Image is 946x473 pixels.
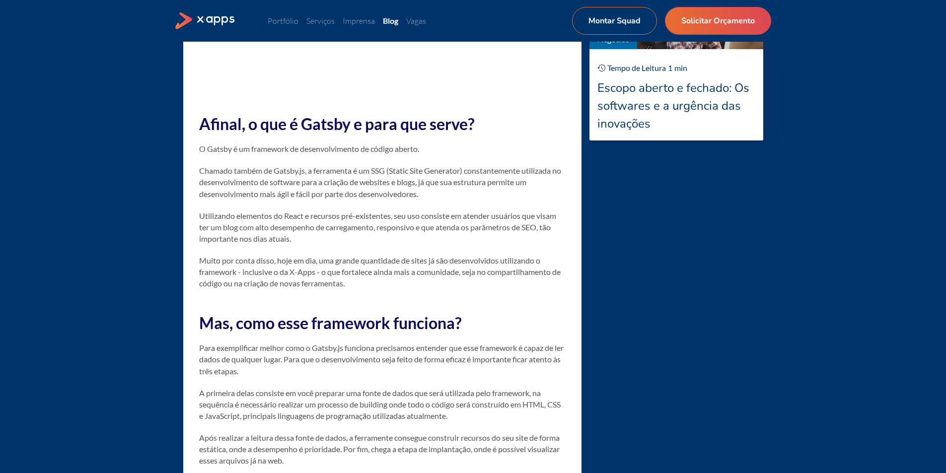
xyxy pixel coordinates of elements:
[199,432,566,467] p: Após realizar a leitura dessa fonte de dados, a ferramente consegue construir recursos do seu sit...
[665,7,771,35] a: Solicitar Orçamento
[383,16,398,25] a: Blog
[199,255,566,289] p: Muito por conta disso, hoje em dia, uma grande quantidade de sites já são desenvolvidos utilizand...
[406,16,426,26] a: Vagas
[199,210,566,245] p: Utilizando elementos do React e recursos pré-existentes, seu uso consiste em atender usuários que...
[597,79,755,133] div: Escopo aberto e fechado: Os softwares e a urgência das inovações
[572,7,657,35] a: Montar Squad
[306,16,335,26] a: Serviços
[343,16,375,26] a: Imprensa
[199,165,566,200] p: Chamado também de Gatsby.js, a ferramenta é um SSG (Static Site Generator) constantemente utiliza...
[199,387,566,422] p: A primeira delas consiste em você preparar uma fonte de dados que será utilizada pelo framework, ...
[268,16,298,26] a: Portfólio
[674,62,687,74] div: min
[199,143,566,154] p: O Gatsby é um framework de desenvolvimento de código aberto.
[199,313,461,333] strong: Mas, como esse framework funciona?
[589,49,763,140] a: Tempo de Leitura1minEscopo aberto e fechado: Os softwares e a urgência das inovações
[199,342,566,377] p: Para exemplificar melhor como o Gatsby.js funciona precisamos entender que esse framework é capaz...
[607,62,666,74] div: Tempo de Leitura
[199,114,474,134] strong: Afinal, o que é Gatsby e para que serve?
[668,62,672,74] div: 1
